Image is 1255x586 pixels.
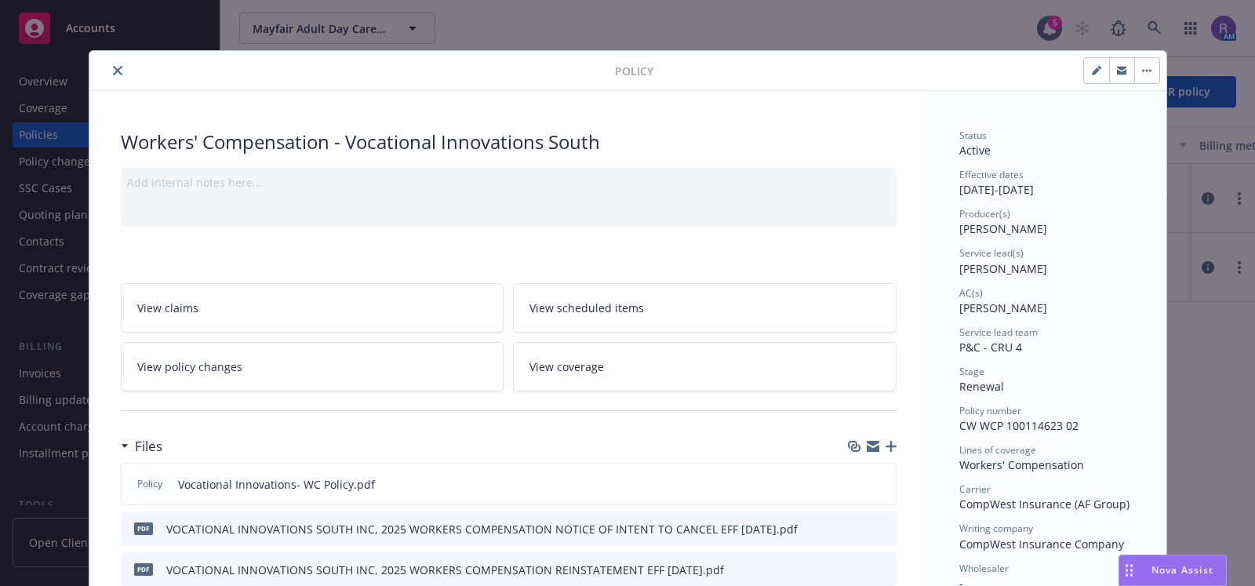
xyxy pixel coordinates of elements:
button: preview file [876,521,890,537]
span: pdf [134,563,153,575]
span: CW WCP 100114623 02 [959,418,1079,433]
span: View scheduled items [529,300,644,316]
button: close [108,61,127,80]
h3: Files [135,436,162,457]
span: Renewal [959,379,1004,394]
div: VOCATIONAL INNOVATIONS SOUTH INC, 2025 WORKERS COMPENSATION NOTICE OF INTENT TO CANCEL EFF [DATE]... [166,521,798,537]
span: Policy number [959,404,1021,417]
span: Producer(s) [959,207,1010,220]
div: Drag to move [1119,555,1139,585]
a: View scheduled items [513,283,897,333]
a: View policy changes [121,342,504,391]
span: Effective dates [959,168,1024,181]
span: Writing company [959,522,1033,535]
button: download file [851,562,864,578]
a: View coverage [513,342,897,391]
span: Service lead team [959,326,1038,339]
a: View claims [121,283,504,333]
span: CompWest Insurance (AF Group) [959,497,1129,511]
button: download file [850,476,863,493]
button: download file [851,521,864,537]
button: preview file [876,562,890,578]
span: Carrier [959,482,991,496]
span: [PERSON_NAME] [959,261,1047,276]
span: Policy [134,477,166,491]
span: Status [959,129,987,142]
span: CompWest Insurance Company [959,537,1124,551]
span: Active [959,143,991,158]
span: Vocational Innovations- WC Policy.pdf [178,476,375,493]
div: VOCATIONAL INNOVATIONS SOUTH INC, 2025 WORKERS COMPENSATION REINSTATEMENT EFF [DATE].pdf [166,562,724,578]
span: View claims [137,300,198,316]
button: Nova Assist [1119,555,1227,586]
div: Add internal notes here... [127,174,890,191]
span: [PERSON_NAME] [959,221,1047,236]
span: P&C - CRU 4 [959,340,1022,355]
span: Wholesaler [959,562,1009,575]
div: [DATE] - [DATE] [959,168,1135,198]
span: Stage [959,365,984,378]
span: Workers' Compensation [959,457,1084,472]
div: Files [121,436,162,457]
span: View coverage [529,359,604,375]
span: pdf [134,522,153,534]
span: [PERSON_NAME] [959,300,1047,315]
span: Policy [615,63,653,79]
span: AC(s) [959,286,983,300]
span: Lines of coverage [959,443,1036,457]
button: preview file [875,476,889,493]
span: Nova Assist [1151,563,1213,577]
div: Workers' Compensation - Vocational Innovations South [121,129,897,155]
span: Service lead(s) [959,246,1024,260]
span: View policy changes [137,359,242,375]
